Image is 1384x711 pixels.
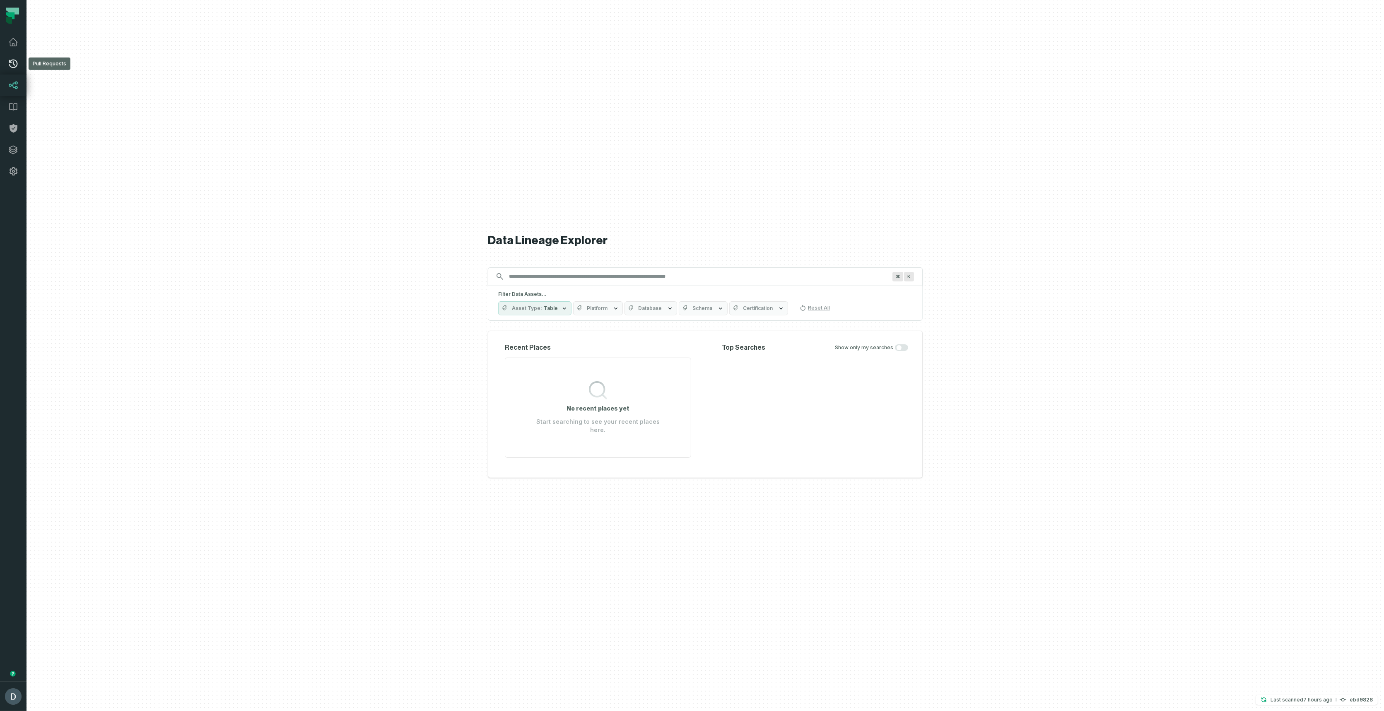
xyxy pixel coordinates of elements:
[1303,697,1333,703] relative-time: Sep 29, 2025, 4:02 AM GMT+3
[29,58,70,70] div: Pull Requests
[904,272,914,281] span: Press ⌘ + K to focus the search bar
[1256,695,1378,705] button: Last scanned[DATE] 4:02:57 AMebd9828
[9,670,17,677] div: Tooltip anchor
[5,688,22,705] img: avatar of Daniel Lahyani
[1271,696,1333,704] p: Last scanned
[1350,697,1373,702] h4: ebd9828
[892,272,903,281] span: Press ⌘ + K to focus the search bar
[488,233,923,248] h1: Data Lineage Explorer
